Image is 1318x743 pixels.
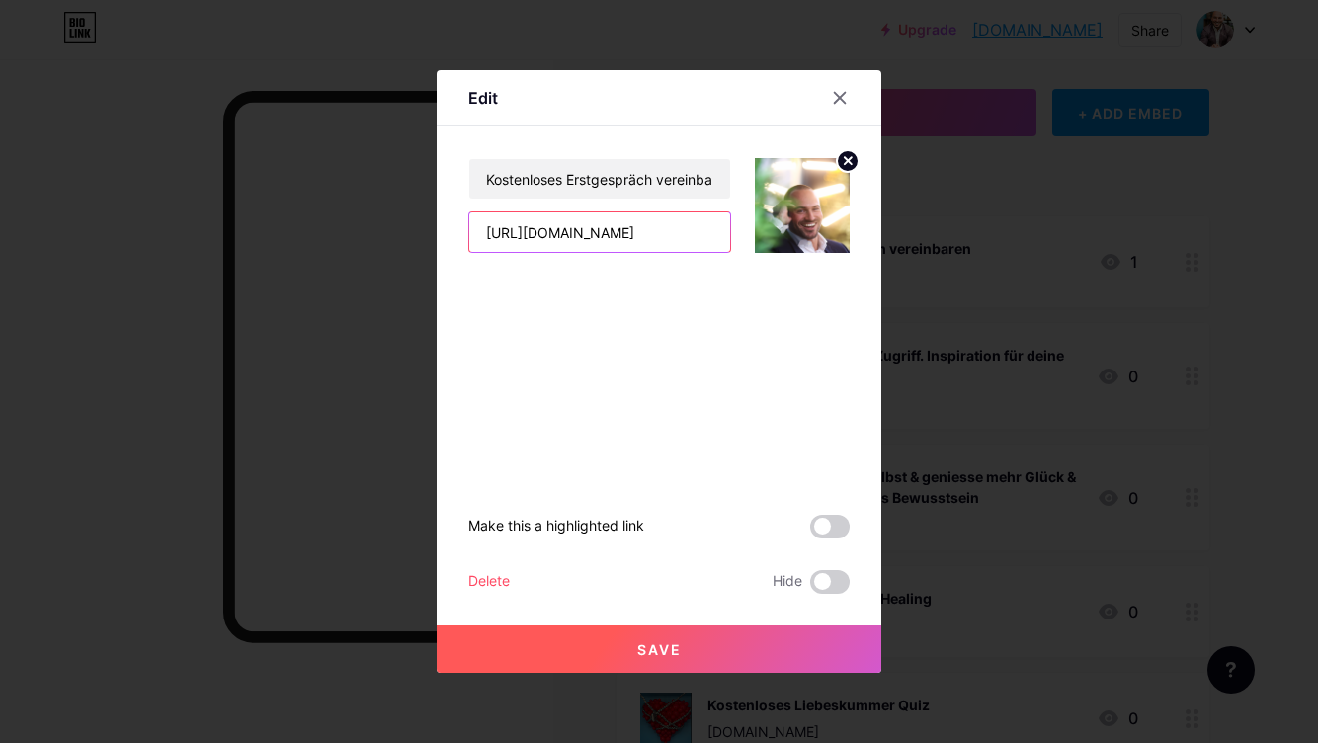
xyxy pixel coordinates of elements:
div: Edit [468,86,498,110]
input: URL [469,212,730,252]
div: Delete [468,570,510,594]
span: Hide [773,570,802,594]
img: link_thumbnail [755,158,850,253]
div: Make this a highlighted link [468,515,644,538]
button: Save [437,625,881,673]
span: Save [637,641,682,658]
input: Title [469,159,730,199]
